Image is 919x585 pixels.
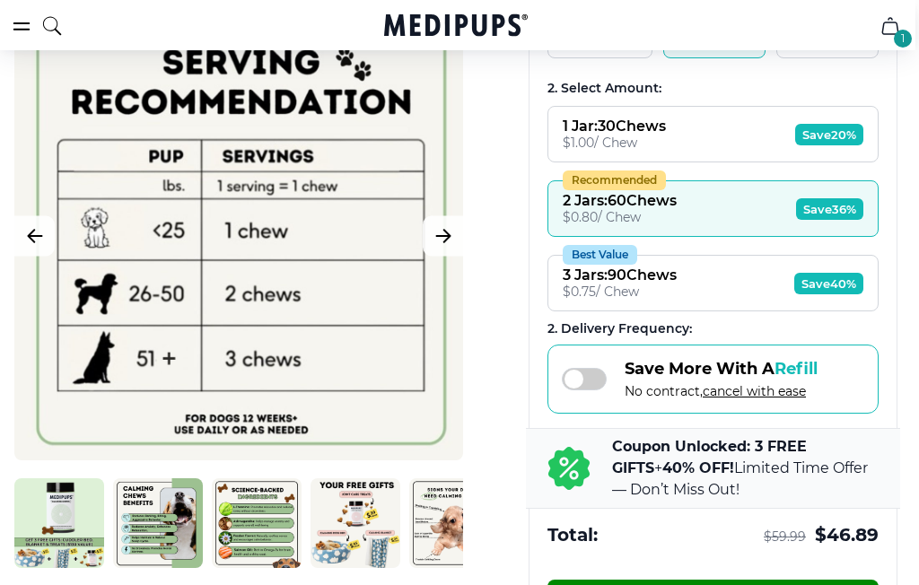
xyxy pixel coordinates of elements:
span: No contract, [625,383,818,399]
div: Recommended [563,170,666,190]
button: Best Value3 Jars:90Chews$0.75/ ChewSave40% [547,255,879,311]
span: Save 40% [794,273,863,294]
b: Coupon Unlocked: 3 FREE GIFTS [612,438,807,476]
div: 1 [894,30,912,48]
span: Refill [775,359,818,379]
div: 3 Jars : 90 Chews [563,266,677,284]
a: Medipups [384,12,528,42]
div: 2. Select Amount: [547,80,879,97]
b: 40% OFF! [662,459,734,476]
div: Best Value [563,245,637,265]
button: cart [869,4,912,48]
span: Save 20% [795,124,863,145]
button: Recommended2 Jars:60Chews$0.80/ ChewSave36% [547,180,879,237]
span: Save More With A [625,359,818,379]
span: Total: [547,523,598,547]
span: $ 59.99 [764,528,806,546]
button: search [41,4,63,48]
span: $ 46.89 [815,523,879,547]
div: 1 Jar : 30 Chews [563,118,666,135]
div: 2 Jars : 60 Chews [563,192,677,209]
img: Calming Dog Chews | Natural Dog Supplements [14,478,104,568]
button: burger-menu [11,15,32,37]
img: Calming Dog Chews | Natural Dog Supplements [113,478,203,568]
button: 1 Jar:30Chews$1.00/ ChewSave20% [547,106,879,162]
img: Calming Dog Chews | Natural Dog Supplements [409,478,499,568]
div: $ 0.80 / Chew [563,209,677,225]
img: Calming Dog Chews | Natural Dog Supplements [212,478,302,568]
img: Calming Dog Chews | Natural Dog Supplements [311,478,400,568]
button: Next Image [423,216,463,257]
p: + Limited Time Offer — Don’t Miss Out! [612,436,879,501]
div: $ 1.00 / Chew [563,135,666,151]
span: Save 36% [796,198,863,220]
span: 2 . Delivery Frequency: [547,320,692,336]
button: Previous Image [14,216,55,257]
span: cancel with ease [703,383,806,399]
div: $ 0.75 / Chew [563,284,677,300]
